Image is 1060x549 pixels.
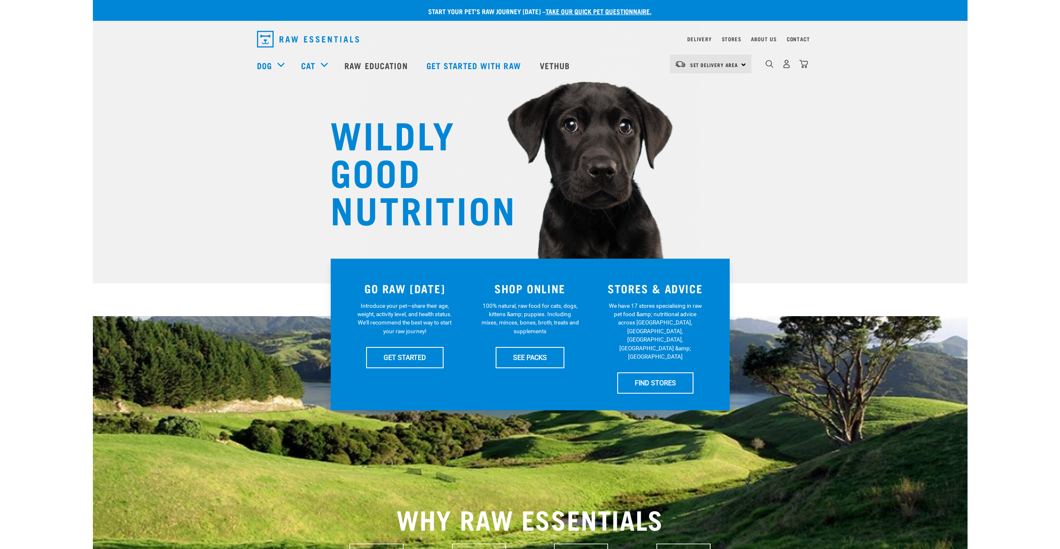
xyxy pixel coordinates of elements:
[356,302,454,336] p: Introduce your pet—share their age, weight, activity level, and health status. We'll recommend th...
[690,63,738,66] span: Set Delivery Area
[782,60,791,68] img: user.png
[766,60,773,68] img: home-icon-1@2x.png
[347,282,463,295] h3: GO RAW [DATE]
[301,59,315,72] a: Cat
[481,302,579,336] p: 100% natural, raw food for cats, dogs, kittens &amp; puppies. Including mixes, minces, bones, bro...
[675,60,686,68] img: van-moving.png
[598,282,713,295] h3: STORES & ADVICE
[336,49,418,82] a: Raw Education
[257,31,359,47] img: Raw Essentials Logo
[93,49,968,82] nav: dropdown navigation
[330,115,497,227] h1: WILDLY GOOD NUTRITION
[617,372,693,393] a: FIND STORES
[250,27,810,51] nav: dropdown navigation
[496,347,564,368] a: SEE PACKS
[99,6,974,16] p: Start your pet’s raw journey [DATE] –
[722,37,741,40] a: Stores
[531,49,581,82] a: Vethub
[751,37,776,40] a: About Us
[257,59,272,72] a: Dog
[687,37,711,40] a: Delivery
[799,60,808,68] img: home-icon@2x.png
[606,302,704,361] p: We have 17 stores specialising in raw pet food &amp; nutritional advice across [GEOGRAPHIC_DATA],...
[418,49,531,82] a: Get started with Raw
[366,347,444,368] a: GET STARTED
[257,504,803,534] h2: WHY RAW ESSENTIALS
[787,37,810,40] a: Contact
[472,282,588,295] h3: SHOP ONLINE
[546,9,651,13] a: take our quick pet questionnaire.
